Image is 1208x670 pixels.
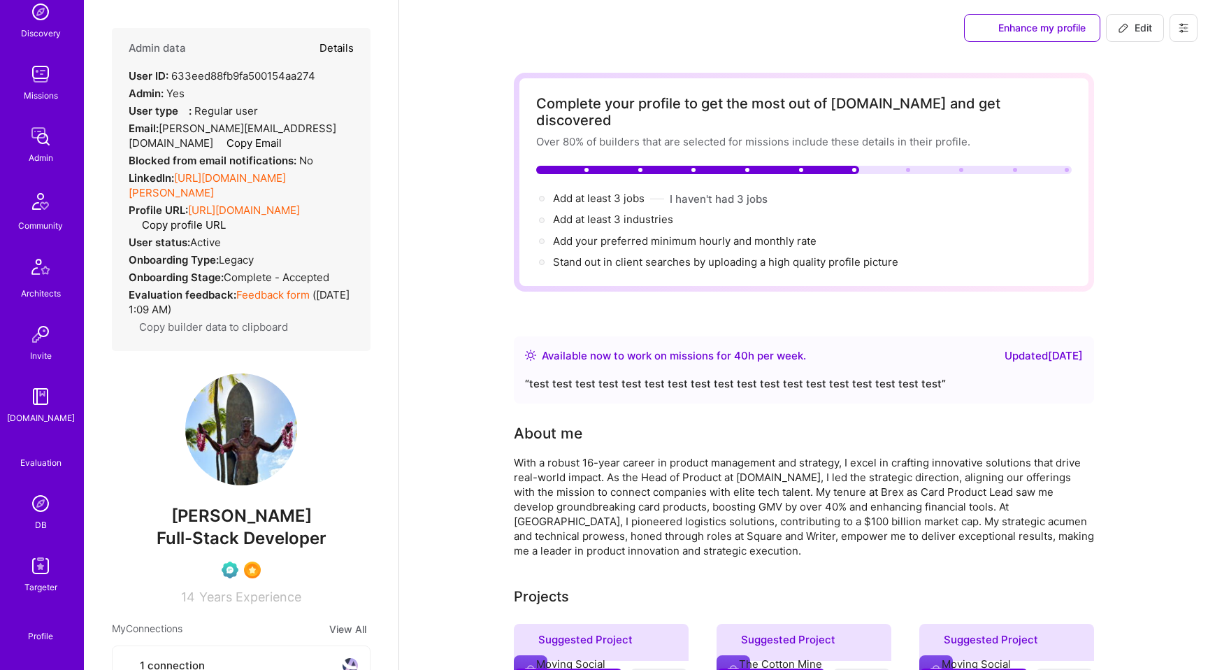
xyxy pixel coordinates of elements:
[129,122,336,150] span: [PERSON_NAME][EMAIL_ADDRESS][DOMAIN_NAME]
[24,88,58,103] div: Missions
[131,218,226,232] button: Copy profile URL
[28,629,53,642] div: Profile
[188,204,300,217] a: [URL][DOMAIN_NAME]
[27,320,55,348] img: Invite
[27,552,55,580] img: Skill Targeter
[181,590,195,604] span: 14
[216,136,282,150] button: Copy Email
[525,376,1083,392] div: “ test test test test test test test test test test test test test test test test test test ”
[325,621,371,637] button: View All
[112,506,371,527] span: [PERSON_NAME]
[20,455,62,470] div: Evaluation
[129,69,168,83] strong: User ID:
[129,287,354,317] div: ( [DATE] 1:09 AM )
[717,624,891,661] div: Suggested Project
[27,122,55,150] img: admin teamwork
[27,490,55,518] img: Admin Search
[129,86,185,101] div: Yes
[129,69,315,83] div: 633eed88fb9fa500154aa274
[514,624,689,661] div: Suggested Project
[27,60,55,88] img: teamwork
[129,271,224,284] strong: Onboarding Stage:
[964,14,1100,42] button: Enhance my profile
[36,445,46,455] i: icon SelectionTeam
[30,348,52,363] div: Invite
[219,253,254,266] span: legacy
[553,192,645,205] span: Add at least 3 jobs
[24,185,57,218] img: Community
[129,104,192,117] strong: User type :
[536,134,1072,149] div: Over 80% of builders that are selected for missions include these details in their profile.
[919,624,1094,661] div: Suggested Project
[129,288,236,301] strong: Evaluation feedback:
[112,621,182,637] span: My Connections
[979,23,990,34] i: icon SuggestedTeams
[514,586,569,607] div: Projects
[553,255,898,269] div: Stand out in client searches by uploading a high quality profile picture
[129,153,313,168] div: No
[514,423,582,444] div: About me
[1118,21,1152,35] span: Edit
[131,220,142,231] i: icon Copy
[244,562,261,578] img: SelectionTeam
[224,271,329,284] span: Complete - Accepted
[190,236,221,249] span: Active
[24,252,57,286] img: Architects
[670,192,768,206] button: I haven't had 3 jobs
[1005,348,1083,364] div: Updated [DATE]
[216,138,226,149] i: icon Copy
[21,26,61,41] div: Discovery
[23,614,58,642] a: Profile
[18,218,63,233] div: Community
[222,562,238,578] img: Evaluation Call Pending
[525,350,536,361] img: Availability
[542,348,806,364] div: Available now to work on missions for h per week .
[129,104,258,118] div: Regular user
[129,320,288,334] button: Copy builder data to clipboard
[199,590,301,604] span: Years Experience
[553,234,817,248] span: Add your preferred minimum hourly and monthly rate
[35,518,47,532] div: DB
[1106,14,1164,42] button: Edit
[27,383,55,411] img: guide book
[129,154,299,167] strong: Blocked from email notifications:
[979,21,1086,35] span: Enhance my profile
[734,349,748,362] span: 40
[553,213,673,226] span: Add at least 3 industries
[129,42,186,55] h4: Admin data
[319,28,354,69] button: Details
[185,373,297,485] img: User Avatar
[129,122,159,135] strong: Email:
[928,634,938,645] i: icon SuggestedTeams
[514,455,1094,558] div: With a robust 16-year career in product management and strategy, I excel in crafting innovative s...
[24,580,57,594] div: Targeter
[129,171,286,199] a: [URL][DOMAIN_NAME][PERSON_NAME]
[29,150,53,165] div: Admin
[178,104,189,115] i: Help
[21,286,61,301] div: Architects
[129,171,174,185] strong: LinkedIn:
[536,95,1072,129] div: Complete your profile to get the most out of [DOMAIN_NAME] and get discovered
[522,634,533,645] i: icon SuggestedTeams
[157,528,326,548] span: Full-Stack Developer
[129,87,164,100] strong: Admin:
[129,253,219,266] strong: Onboarding Type:
[236,288,310,301] a: Feedback form
[129,322,139,333] i: icon Copy
[129,236,190,249] strong: User status:
[7,411,75,425] div: [DOMAIN_NAME]
[725,634,735,645] i: icon SuggestedTeams
[129,204,188,217] strong: Profile URL:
